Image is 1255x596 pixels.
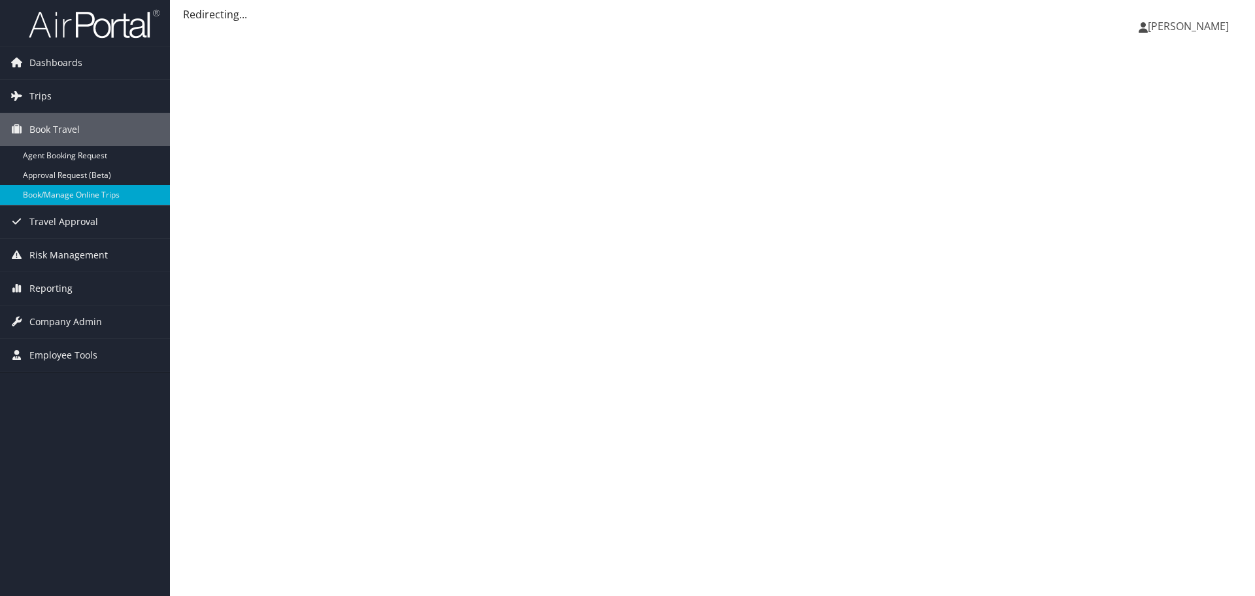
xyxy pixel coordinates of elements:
[183,7,1242,22] div: Redirecting...
[29,113,80,146] span: Book Travel
[29,272,73,305] span: Reporting
[29,339,97,372] span: Employee Tools
[1139,7,1242,46] a: [PERSON_NAME]
[29,80,52,113] span: Trips
[1148,19,1229,33] span: [PERSON_NAME]
[29,46,82,79] span: Dashboards
[29,239,108,272] span: Risk Management
[29,9,159,39] img: airportal-logo.png
[29,306,102,338] span: Company Admin
[29,205,98,238] span: Travel Approval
